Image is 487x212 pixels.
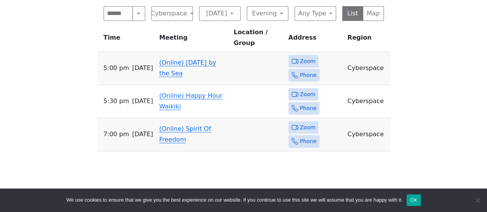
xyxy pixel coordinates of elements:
[66,196,402,204] span: We use cookies to ensure that we give you the best experience on our website. If you continue to ...
[151,6,193,21] button: Cyberspace
[97,27,156,52] th: Time
[156,27,230,52] th: Meeting
[300,90,315,99] span: Zoom
[407,194,421,206] button: Ok
[344,52,390,85] td: Cyberspace
[295,6,336,21] button: Any Type
[300,123,315,132] span: Zoom
[132,6,145,21] button: Search
[363,6,384,21] button: Map
[132,129,153,140] span: [DATE]
[132,96,153,107] span: [DATE]
[344,118,390,151] td: Cyberspace
[285,27,345,52] th: Address
[300,57,315,66] span: Zoom
[474,196,481,204] span: No
[247,6,288,21] button: Evening
[300,70,316,80] span: Phone
[231,27,285,52] th: Location / Group
[159,125,211,143] a: (Online) Spirit Of Freedom
[199,6,241,21] button: [DATE]
[342,6,363,21] button: List
[104,129,129,140] span: 7:00 PM
[344,85,390,118] td: Cyberspace
[344,27,390,52] th: Region
[104,96,129,107] span: 5:30 PM
[132,63,153,73] span: [DATE]
[300,137,316,146] span: Phone
[300,103,316,113] span: Phone
[159,59,216,77] a: (Online) [DATE] by the Sea
[104,6,133,21] input: Search
[159,92,222,110] a: (Online) Happy Hour Waikiki
[104,63,129,73] span: 5:00 PM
